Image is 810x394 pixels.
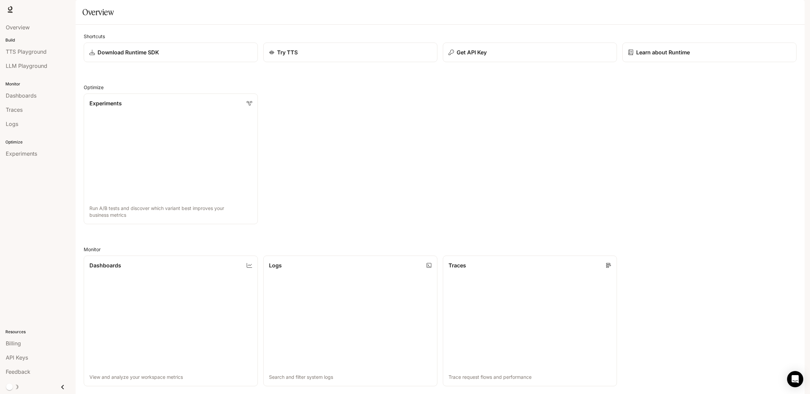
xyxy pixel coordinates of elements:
[787,371,803,387] div: Open Intercom Messenger
[449,261,466,269] p: Traces
[82,5,114,19] h1: Overview
[84,256,258,386] a: DashboardsView and analyze your workspace metrics
[443,256,617,386] a: TracesTrace request flows and performance
[636,48,690,56] p: Learn about Runtime
[84,84,796,91] h2: Optimize
[622,43,796,62] a: Learn about Runtime
[443,43,617,62] button: Get API Key
[269,261,282,269] p: Logs
[263,43,437,62] a: Try TTS
[84,43,258,62] a: Download Runtime SDK
[269,374,432,380] p: Search and filter system logs
[84,94,258,224] a: ExperimentsRun A/B tests and discover which variant best improves your business metrics
[98,48,159,56] p: Download Runtime SDK
[89,374,252,380] p: View and analyze your workspace metrics
[277,48,298,56] p: Try TTS
[89,99,122,107] p: Experiments
[263,256,437,386] a: LogsSearch and filter system logs
[84,246,796,253] h2: Monitor
[84,33,796,40] h2: Shortcuts
[89,261,121,269] p: Dashboards
[449,374,611,380] p: Trace request flows and performance
[457,48,487,56] p: Get API Key
[89,205,252,218] p: Run A/B tests and discover which variant best improves your business metrics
